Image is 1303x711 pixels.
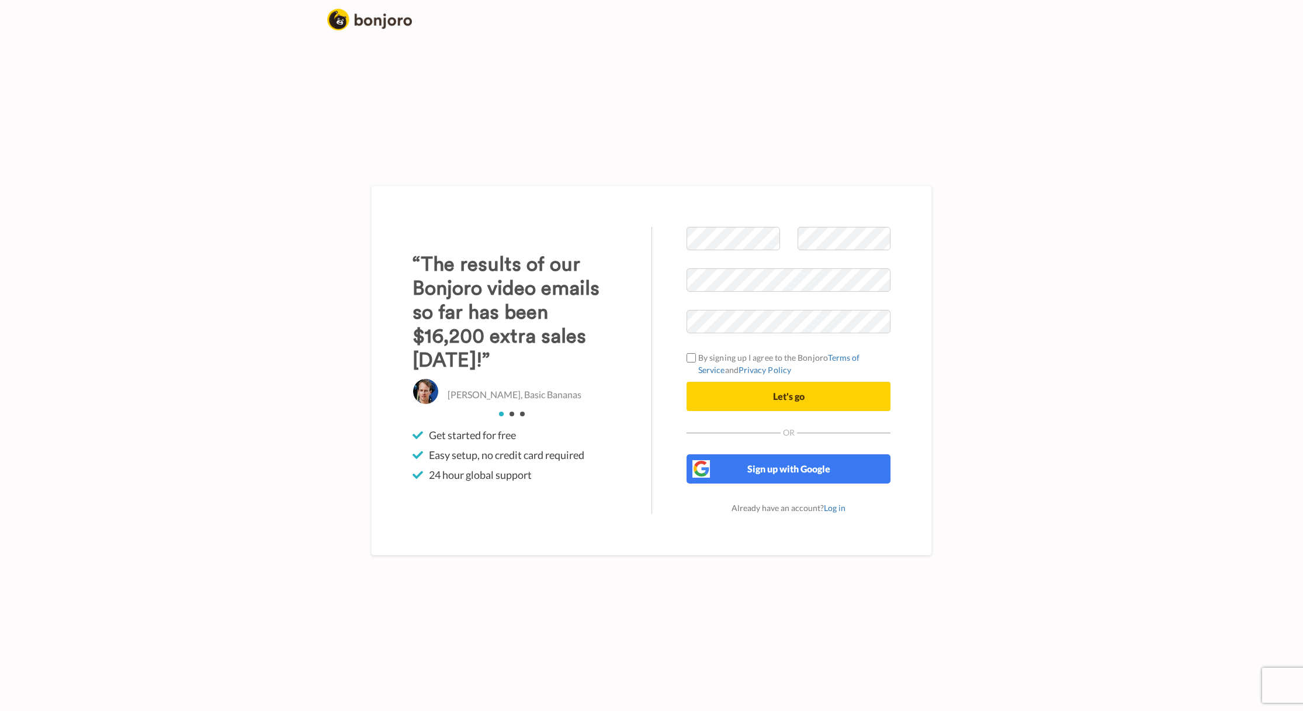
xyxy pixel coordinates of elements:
[773,391,805,402] span: Let's go
[687,454,890,484] button: Sign up with Google
[687,382,890,411] button: Let's go
[429,448,584,462] span: Easy setup, no credit card required
[448,388,581,402] p: [PERSON_NAME], Basic Bananas
[732,503,845,513] span: Already have an account?
[327,9,412,30] img: logo_full.png
[413,253,616,372] h3: “The results of our Bonjoro video emails so far has been $16,200 extra sales [DATE]!”
[687,351,890,376] label: By signing up I agree to the Bonjoro and
[781,429,797,437] span: Or
[739,365,791,375] a: Privacy Policy
[824,503,845,513] a: Log in
[687,353,696,363] input: By signing up I agree to the BonjoroTerms of ServiceandPrivacy Policy
[429,428,516,442] span: Get started for free
[429,468,532,482] span: 24 hour global support
[747,463,830,474] span: Sign up with Google
[413,378,439,405] img: Christo Hall, Basic Bananas
[698,353,860,375] a: Terms of Service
